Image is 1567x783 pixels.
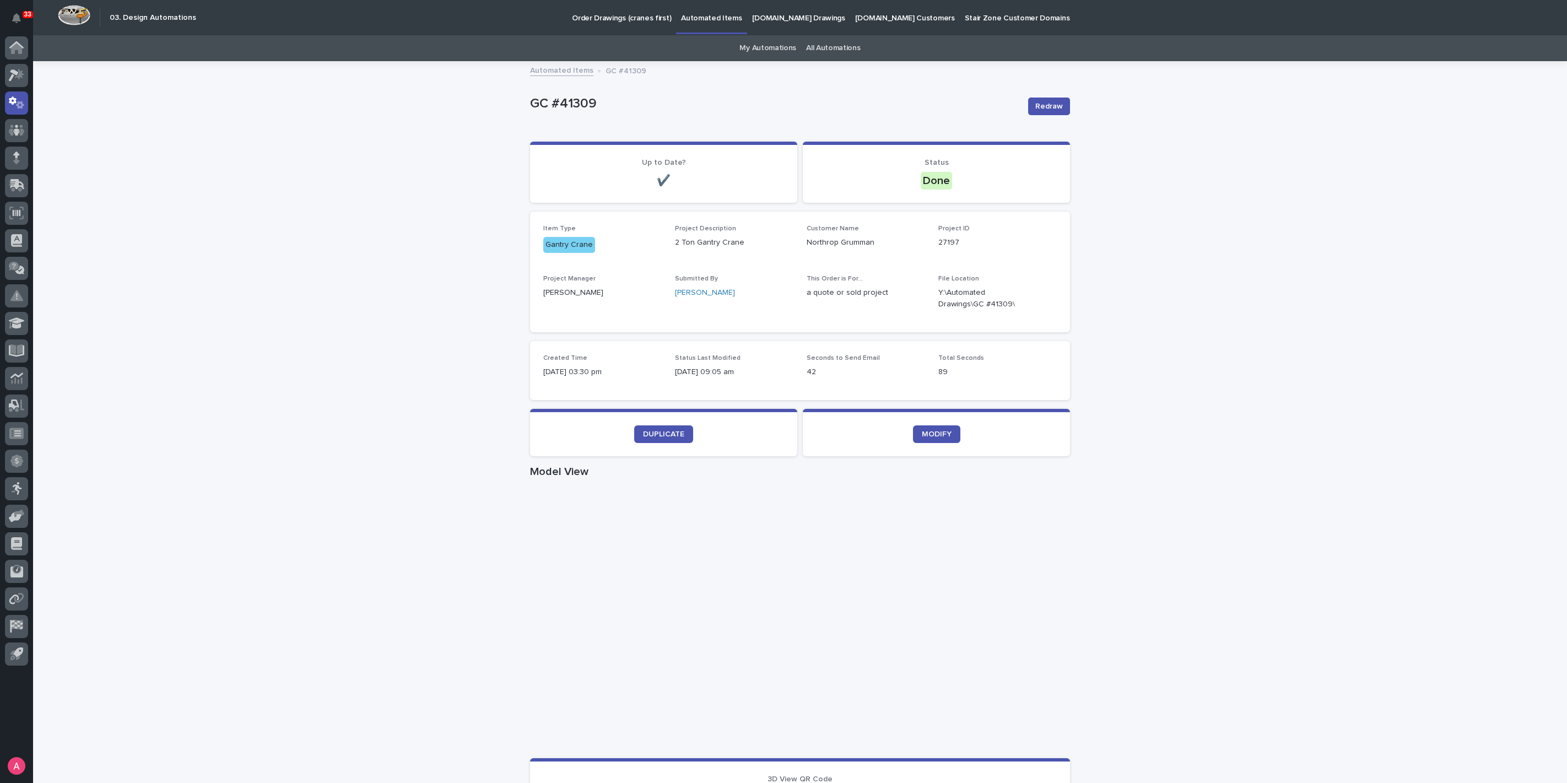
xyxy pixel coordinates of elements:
[938,355,984,361] span: Total Seconds
[606,64,646,76] p: GC #41309
[543,237,595,253] div: Gantry Crane
[110,13,196,23] h2: 03. Design Automations
[807,355,880,361] span: Seconds to Send Email
[768,775,833,783] span: 3D View QR Code
[530,96,1019,112] p: GC #41309
[543,355,587,361] span: Created Time
[58,5,90,25] img: Workspace Logo
[543,366,662,378] p: [DATE] 03:30 pm
[675,287,735,299] a: [PERSON_NAME]
[807,276,863,282] span: This Order is For...
[938,287,1030,310] : Y:\Automated Drawings\GC #41309\
[913,425,960,443] a: MODIFY
[24,10,31,18] p: 33
[806,35,860,61] a: All Automations
[14,13,28,31] div: Notifications33
[739,35,796,61] a: My Automations
[643,430,684,438] span: DUPLICATE
[543,174,784,187] p: ✔️
[807,366,925,378] p: 42
[530,483,1070,758] iframe: Model View
[675,366,793,378] p: [DATE] 09:05 am
[1035,101,1063,112] span: Redraw
[5,754,28,777] button: users-avatar
[675,276,718,282] span: Submitted By
[5,7,28,30] button: Notifications
[922,430,952,438] span: MODIFY
[938,225,970,232] span: Project ID
[530,465,1070,478] h1: Model View
[921,172,952,190] div: Done
[807,287,925,299] p: a quote or sold project
[634,425,693,443] a: DUPLICATE
[938,276,979,282] span: File Location
[543,276,596,282] span: Project Manager
[807,237,925,249] p: Northrop Grumman
[938,366,1057,378] p: 89
[807,225,859,232] span: Customer Name
[1028,98,1070,115] button: Redraw
[938,237,1057,249] p: 27197
[675,237,793,249] p: 2 Ton Gantry Crane
[925,159,949,166] span: Status
[675,355,741,361] span: Status Last Modified
[642,159,686,166] span: Up to Date?
[543,287,662,299] p: [PERSON_NAME]
[530,63,593,76] a: Automated Items
[543,225,576,232] span: Item Type
[675,225,736,232] span: Project Description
